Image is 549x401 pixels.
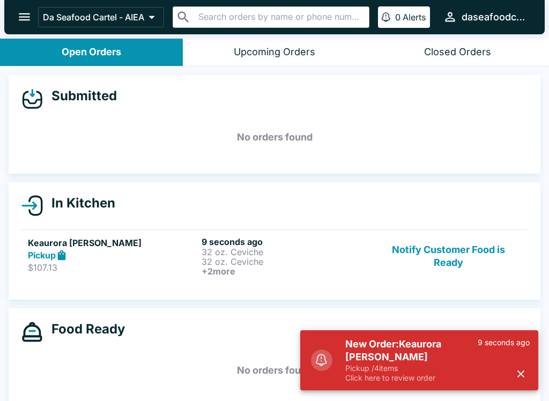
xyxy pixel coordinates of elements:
p: 0 [395,12,400,23]
p: Pickup / 4 items [345,363,478,373]
div: Upcoming Orders [234,46,315,58]
button: Notify Customer Food is Ready [376,236,521,276]
div: Closed Orders [424,46,491,58]
h4: Submitted [43,88,117,104]
a: Keaurora [PERSON_NAME]Pickup$107.139 seconds ago32 oz. Ceviche32 oz. Ceviche+2moreNotify Customer... [21,229,528,283]
p: Click here to review order [345,373,478,383]
div: Open Orders [62,46,121,58]
p: 32 oz. Ceviche [202,257,371,266]
p: 32 oz. Ceviche [202,247,371,257]
p: Alerts [403,12,426,23]
p: 9 seconds ago [478,338,530,347]
h6: 9 seconds ago [202,236,371,247]
button: open drawer [11,3,38,31]
h6: + 2 more [202,266,371,276]
input: Search orders by name or phone number [195,10,365,25]
strong: Pickup [28,250,56,261]
p: Da Seafood Cartel - AIEA [43,12,144,23]
h5: New Order: Keaurora [PERSON_NAME] [345,338,478,363]
h5: Keaurora [PERSON_NAME] [28,236,197,249]
h4: In Kitchen [43,195,115,211]
div: daseafoodcartel [462,11,528,24]
button: daseafoodcartel [439,5,532,28]
p: $107.13 [28,262,197,273]
h5: No orders found [21,351,528,390]
h4: Food Ready [43,321,125,337]
button: Da Seafood Cartel - AIEA [38,7,164,27]
h5: No orders found [21,118,528,157]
